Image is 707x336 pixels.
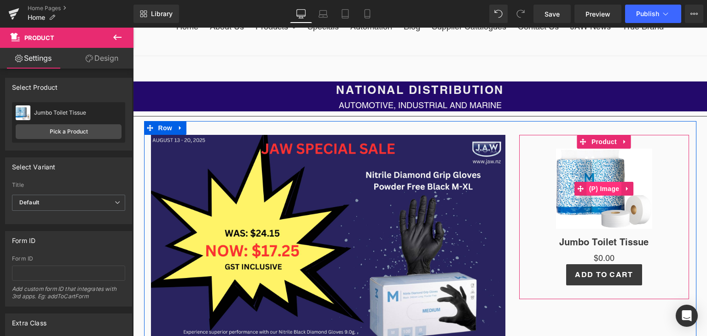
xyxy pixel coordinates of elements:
span: Home [28,14,45,21]
span: Row [23,93,41,107]
div: Open Intercom Messenger [676,305,698,327]
a: Pick a Product [16,124,122,139]
a: Expand / Collapse [488,154,500,168]
img: pImage [16,105,30,120]
div: Jumbo Toilet Tissue [34,110,122,116]
a: Preview [574,5,621,23]
button: More [685,5,703,23]
div: Add custom form ID that integrates with 3rd apps. Eg: addToCartForm [12,285,125,306]
span: Add To Cart [442,243,500,251]
button: Redo [511,5,530,23]
a: Mobile [356,5,378,23]
span: Preview [585,9,610,19]
a: New Library [133,5,179,23]
a: Home Pages [28,5,133,12]
span: $0.00 [461,224,481,237]
a: Jumbo Toilet Tissue [426,209,516,220]
span: Library [151,10,173,18]
span: AUTOMOTIVE, INDUSTRIAL AND MARINE [206,73,369,82]
div: Form ID [12,255,125,262]
button: Add To Cart [433,237,509,258]
span: Product [456,107,486,121]
button: Publish [625,5,681,23]
a: Desktop [290,5,312,23]
span: (P) Image [454,154,489,168]
a: Laptop [312,5,334,23]
a: Tablet [334,5,356,23]
div: Extra Class [12,314,46,327]
div: Select Product [12,78,58,91]
button: Undo [489,5,508,23]
b: Default [19,199,39,206]
a: Expand / Collapse [486,107,498,121]
span: Publish [636,10,659,17]
div: Select Variant [12,158,56,171]
span: Save [545,9,560,19]
label: Title [12,182,125,191]
a: Expand / Collapse [41,93,53,107]
span: Product [24,34,54,41]
a: Design [69,48,135,69]
img: Jumbo Toilet Tissue [423,121,520,201]
div: Form ID [12,232,35,244]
